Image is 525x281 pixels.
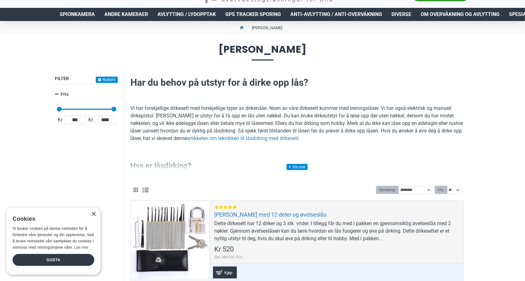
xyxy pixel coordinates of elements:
h2: Har du behov på utstyr for å dirke opp lås? [131,76,464,89]
span: Diverse [392,11,412,18]
span: GPS Tracker Sporing [226,11,281,18]
div: Cookies [13,212,90,226]
a: artikkelen om teknikken til låsdirking med dirkesett [187,135,299,142]
span: Avlytting / Lydopptak [158,11,216,18]
button: Nullstill [96,77,118,83]
span: Anti-avlytting / Anti-overvåkning [291,11,382,18]
span: Kr 520 [215,246,234,253]
a: GPS Tracker Sporing [221,8,286,21]
a: Dirkesett med 12 deler og øvelseslås Dirkesett med 12 deler og øvelseslås [131,201,210,279]
div: Close [91,212,96,217]
span: [PERSON_NAME] [55,44,470,60]
label: Vis: [435,186,447,194]
p: Vi har forskjellige dirkesett med forskjellige typer av dirkenåler. Noen av våre dirkesett kommer... [131,105,464,142]
div: Dette dirkesett har 12 dirker og 3 stk. vrider. I tillegg får du med i pakken en gjennomsiktig øv... [215,220,459,242]
a: Les mer, opens a new window [74,245,88,250]
a: Diverse [387,8,416,21]
span: Kjøp [223,271,234,275]
span: Andre kameraer [105,11,148,18]
span: Filter [55,76,69,81]
span: Kr [57,116,64,124]
div: Godta [13,254,94,266]
span: Om overvåkning og avlytting [421,11,500,18]
a: Anti-avlytting / Anti-overvåkning [286,8,387,21]
h3: Hva er låsdirking? [131,161,464,171]
span: Kr [87,116,94,124]
span: Spionkamera [60,11,95,18]
a: Andre kameraer [100,8,153,21]
span: Eks. MVA:Kr 416 [215,254,243,260]
a: Om overvåkning og avlytting [416,8,505,21]
a: Pris [55,89,118,100]
a: Spionkamera [55,8,100,21]
span: Vi bruker cookies på denne nettsiden for å forbedre våre tjenester og din opplevelse. Ved å bruke... [13,226,94,249]
a: Avlytting / Lydopptak [153,8,221,21]
a: [PERSON_NAME] med 12 deler og øvelseslås [215,211,327,218]
label: Sortering: [376,186,399,194]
